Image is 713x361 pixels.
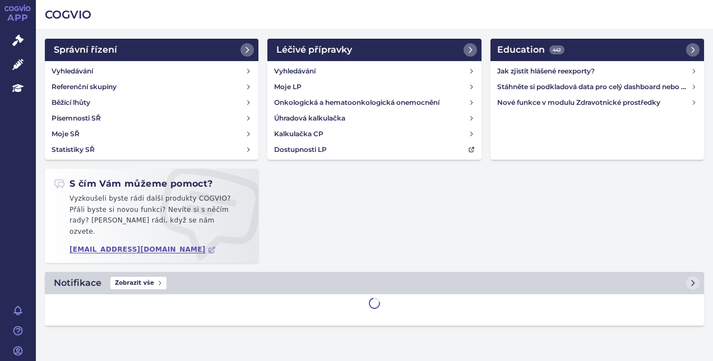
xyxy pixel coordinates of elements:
[45,7,704,22] h2: COGVIO
[497,97,691,108] h4: Nové funkce v modulu Zdravotnické prostředky
[270,95,479,110] a: Onkologická a hematoonkologická onemocnění
[47,126,256,142] a: Moje SŘ
[45,272,704,294] a: NotifikaceZobrazit vše
[47,79,256,95] a: Referenční skupiny
[54,178,213,190] h2: S čím Vám můžeme pomoct?
[47,95,256,110] a: Běžící lhůty
[274,81,302,92] h4: Moje LP
[54,276,101,290] h2: Notifikace
[270,142,479,158] a: Dostupnosti LP
[54,43,117,57] h2: Správní řízení
[52,128,80,140] h4: Moje SŘ
[274,128,323,140] h4: Kalkulačka CP
[47,63,256,79] a: Vyhledávání
[274,97,439,108] h4: Onkologická a hematoonkologická onemocnění
[52,144,95,155] h4: Statistiky SŘ
[276,43,352,57] h2: Léčivé přípravky
[270,79,479,95] a: Moje LP
[493,63,702,79] a: Jak zjistit hlášené reexporty?
[274,144,327,155] h4: Dostupnosti LP
[493,79,702,95] a: Stáhněte si podkladová data pro celý dashboard nebo obrázek grafu v COGVIO App modulu Analytics
[274,66,316,77] h4: Vyhledávání
[47,110,256,126] a: Písemnosti SŘ
[274,113,345,124] h4: Úhradová kalkulačka
[497,43,564,57] h2: Education
[52,97,90,108] h4: Běžící lhůty
[52,113,101,124] h4: Písemnosti SŘ
[45,39,258,61] a: Správní řízení
[549,45,564,54] span: 442
[493,95,702,110] a: Nové funkce v modulu Zdravotnické prostředky
[497,81,691,92] h4: Stáhněte si podkladová data pro celý dashboard nebo obrázek grafu v COGVIO App modulu Analytics
[52,66,93,77] h4: Vyhledávání
[270,110,479,126] a: Úhradová kalkulačka
[267,39,481,61] a: Léčivé přípravky
[110,277,166,289] span: Zobrazit vše
[70,246,216,254] a: [EMAIL_ADDRESS][DOMAIN_NAME]
[52,81,117,92] h4: Referenční skupiny
[497,66,691,77] h4: Jak zjistit hlášené reexporty?
[270,63,479,79] a: Vyhledávání
[490,39,704,61] a: Education442
[270,126,479,142] a: Kalkulačka CP
[54,193,249,242] p: Vyzkoušeli byste rádi další produkty COGVIO? Přáli byste si novou funkci? Nevíte si s něčím rady?...
[47,142,256,158] a: Statistiky SŘ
